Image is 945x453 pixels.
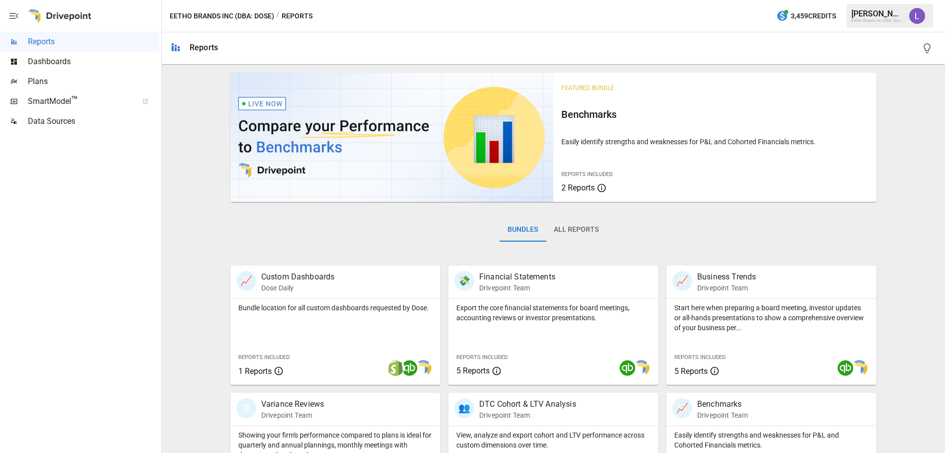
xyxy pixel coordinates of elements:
img: shopify [388,360,404,376]
div: 🗓 [236,398,256,418]
p: Financial Statements [479,271,555,283]
div: 👥 [454,398,474,418]
img: quickbooks [620,360,635,376]
button: Lindsay North [903,2,931,30]
p: Start here when preparing a board meeting, investor updates or all-hands presentations to show a ... [674,303,868,333]
div: 📈 [236,271,256,291]
div: 💸 [454,271,474,291]
span: 1 Reports [238,366,272,376]
p: Benchmarks [697,398,748,410]
img: video thumbnail [230,73,553,202]
button: All Reports [546,218,607,242]
p: Variance Reviews [261,398,324,410]
p: Dose Daily [261,283,335,293]
img: quickbooks [402,360,418,376]
button: Eetho Brands Inc (DBA: Dose) [170,10,274,22]
p: Easily identify strengths and weaknesses for P&L and Cohorted Financials metrics. [674,430,868,450]
img: smart model [851,360,867,376]
span: 5 Reports [456,366,490,375]
span: ™ [71,94,78,106]
span: Reports [28,36,159,48]
div: / [276,10,280,22]
img: smart model [633,360,649,376]
p: Drivepoint Team [697,283,756,293]
p: Drivepoint Team [479,410,576,420]
span: Data Sources [28,115,159,127]
span: Reports Included [238,354,290,361]
span: Reports Included [674,354,726,361]
p: View, analyze and export cohort and LTV performance across custom dimensions over time. [456,430,650,450]
p: DTC Cohort & LTV Analysis [479,398,576,410]
button: Bundles [500,218,546,242]
img: quickbooks [838,360,853,376]
span: Dashboards [28,56,159,68]
p: Drivepoint Team [261,410,324,420]
span: 5 Reports [674,366,708,376]
p: Custom Dashboards [261,271,335,283]
span: Plans [28,76,159,88]
p: Bundle location for all custom dashboards requested by Dose. [238,303,432,313]
span: 2 Reports [561,183,595,192]
button: 3,459Credits [772,7,840,25]
span: Featured Bundle [561,85,614,91]
p: Export the core financial statements for board meetings, accounting reviews or investor presentat... [456,303,650,323]
p: Drivepoint Team [697,410,748,420]
div: Reports [190,43,218,52]
div: [PERSON_NAME] [851,9,903,18]
div: 📈 [672,271,692,291]
img: Lindsay North [909,8,925,24]
span: 3,459 Credits [791,10,836,22]
p: Easily identify strengths and weaknesses for P&L and Cohorted Financials metrics. [561,137,868,147]
p: Drivepoint Team [479,283,555,293]
span: SmartModel [28,95,131,107]
div: Eetho Brands Inc (DBA: Dose) [851,18,903,23]
span: Reports Included [561,171,613,178]
img: smart model [416,360,431,376]
div: 📈 [672,398,692,418]
p: Business Trends [697,271,756,283]
h6: Benchmarks [561,106,868,122]
span: Reports Included [456,354,508,361]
